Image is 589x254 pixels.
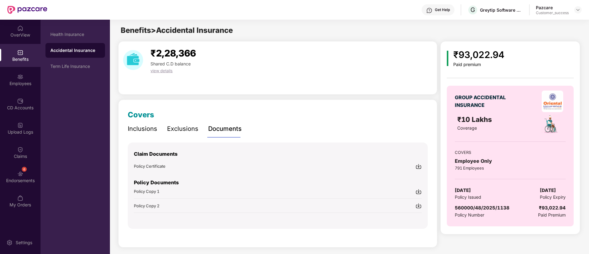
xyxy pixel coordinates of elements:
span: view details [150,68,173,73]
img: svg+xml;base64,PHN2ZyBpZD0iQ0RfQWNjb3VudHMiIGRhdGEtbmFtZT0iQ0QgQWNjb3VudHMiIHhtbG5zPSJodHRwOi8vd3... [17,98,23,104]
img: icon [447,51,448,66]
img: svg+xml;base64,PHN2ZyBpZD0iRHJvcGRvd24tMzJ4MzIiIHhtbG5zPSJodHRwOi8vd3d3LnczLm9yZy8yMDAwL3N2ZyIgd2... [575,7,580,12]
span: Paid Premium [538,212,566,218]
span: Policy Certificate [134,164,166,169]
img: svg+xml;base64,PHN2ZyBpZD0iQmVuZWZpdHMiIHhtbG5zPSJodHRwOi8vd3d3LnczLm9yZy8yMDAwL3N2ZyIgd2lkdGg9Ij... [17,49,23,56]
div: ₹93,022.94 [453,48,504,62]
img: svg+xml;base64,PHN2ZyBpZD0iRG93bmxvYWQtMjR4MjQiIHhtbG5zPSJodHRwOi8vd3d3LnczLm9yZy8yMDAwL3N2ZyIgd2... [415,189,422,195]
img: svg+xml;base64,PHN2ZyBpZD0iQ2xhaW0iIHhtbG5zPSJodHRwOi8vd3d3LnczLm9yZy8yMDAwL3N2ZyIgd2lkdGg9IjIwIi... [17,147,23,153]
img: svg+xml;base64,PHN2ZyBpZD0iRW5kb3JzZW1lbnRzIiB4bWxucz0iaHR0cDovL3d3dy53My5vcmcvMjAwMC9zdmciIHdpZH... [17,171,23,177]
img: svg+xml;base64,PHN2ZyBpZD0iRW1wbG95ZWVzIiB4bWxucz0iaHR0cDovL3d3dy53My5vcmcvMjAwMC9zdmciIHdpZHRoPS... [17,74,23,80]
span: ₹10 Lakhs [457,115,494,123]
div: Accidental Insurance [50,47,100,53]
img: svg+xml;base64,PHN2ZyBpZD0iVXBsb2FkX0xvZ3MiIGRhdGEtbmFtZT0iVXBsb2FkIExvZ3MiIHhtbG5zPSJodHRwOi8vd3... [17,122,23,128]
div: GROUP ACCIDENTAL INSURANCE [455,94,509,109]
span: 560000/48/2025/1138 [455,205,509,211]
img: svg+xml;base64,PHN2ZyBpZD0iRG93bmxvYWQtMjR4MjQiIHhtbG5zPSJodHRwOi8vd3d3LnczLm9yZy8yMDAwL3N2ZyIgd2... [415,203,422,209]
p: Policy Documents [134,179,422,186]
div: Greytip Software Private Limited [480,7,523,13]
div: Employee Only [455,157,565,165]
span: Policy Expiry [540,194,566,201]
div: Get Help [435,7,450,12]
p: Claim Documents [134,150,422,158]
img: svg+xml;base64,PHN2ZyBpZD0iSG9tZSIgeG1sbnM9Imh0dHA6Ly93d3cudzMub3JnLzIwMDAvc3ZnIiB3aWR0aD0iMjAiIG... [17,25,23,31]
div: Exclusions [167,124,198,134]
span: Policy Number [455,212,484,217]
img: policyIcon [541,114,561,134]
div: Paid premium [453,62,504,67]
span: Policy Issued [455,194,481,201]
div: Covers [128,109,154,121]
div: 791 Employees [455,165,565,171]
img: svg+xml;base64,PHN2ZyBpZD0iTXlfT3JkZXJzIiBkYXRhLW5hbWU9Ik15IE9yZGVycyIgeG1sbnM9Imh0dHA6Ly93d3cudz... [17,195,23,201]
div: ₹93,022.94 [539,204,566,212]
img: download [123,50,143,70]
span: ₹2,28,366 [150,48,196,59]
span: Benefits > Accidental Insurance [121,26,233,35]
div: Term Life Insurance [50,64,100,69]
div: Customer_success [536,10,569,15]
img: svg+xml;base64,PHN2ZyBpZD0iRG93bmxvYWQtMjR4MjQiIHhtbG5zPSJodHRwOi8vd3d3LnczLm9yZy8yMDAwL3N2ZyIgd2... [415,163,422,170]
span: Coverage [457,125,477,131]
div: Pazcare [536,5,569,10]
div: COVERS [455,149,565,155]
span: [DATE] [455,187,471,194]
span: Policy Copy 1 [134,189,159,194]
span: Policy Copy 2 [134,203,159,208]
img: New Pazcare Logo [7,6,47,14]
img: svg+xml;base64,PHN2ZyBpZD0iSGVscC0zMngzMiIgeG1sbnM9Imh0dHA6Ly93d3cudzMub3JnLzIwMDAvc3ZnIiB3aWR0aD... [426,7,432,14]
img: insurerLogo [542,91,563,112]
div: Settings [14,240,34,246]
span: Shared C.D balance [150,61,191,66]
span: [DATE] [540,187,556,194]
img: svg+xml;base64,PHN2ZyBpZD0iU2V0dGluZy0yMHgyMCIgeG1sbnM9Imh0dHA6Ly93d3cudzMub3JnLzIwMDAvc3ZnIiB3aW... [6,240,13,246]
div: 6 [22,167,27,172]
div: Inclusions [128,124,157,134]
div: Health Insurance [50,32,100,37]
span: G [470,6,475,14]
div: Documents [208,124,242,134]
